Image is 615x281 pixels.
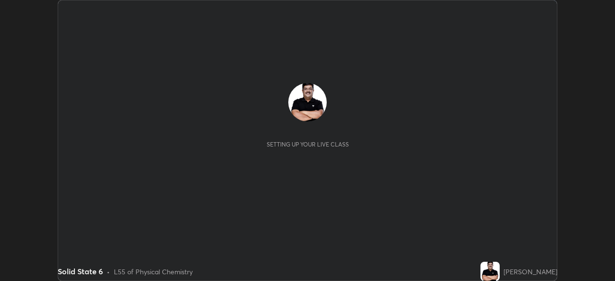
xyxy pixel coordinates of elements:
div: Setting up your live class [267,141,349,148]
img: abc51e28aa9d40459becb4ae34ddc4b0.jpg [480,262,500,281]
div: • [107,267,110,277]
div: L55 of Physical Chemistry [114,267,193,277]
div: Solid State 6 [58,266,103,277]
img: abc51e28aa9d40459becb4ae34ddc4b0.jpg [288,83,327,122]
div: [PERSON_NAME] [504,267,557,277]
